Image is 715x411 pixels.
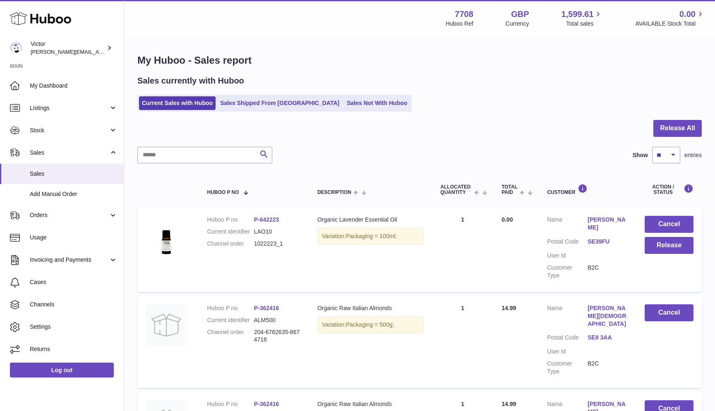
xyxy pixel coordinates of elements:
strong: 7708 [455,9,473,20]
button: Release All [653,120,702,137]
a: SE39FU [588,238,628,246]
h1: My Huboo - Sales report [137,54,702,67]
dt: Postal Code [547,238,588,248]
span: entries [684,151,702,159]
button: Cancel [645,304,693,321]
div: Organic Raw Italian Almonds [317,304,424,312]
a: P-642223 [254,216,279,223]
span: Listings [30,104,109,112]
span: 0.00 [501,216,513,223]
dt: User Id [547,252,588,260]
a: P-362416 [254,305,279,311]
span: Usage [30,234,118,241]
span: Channels [30,301,118,308]
div: Organic Raw Italian Almonds [317,400,424,408]
dt: Name [547,304,588,330]
dt: Current identifier [207,228,254,236]
span: Returns [30,345,118,353]
span: AVAILABLE Stock Total [635,20,705,28]
span: Huboo P no [207,190,239,195]
td: 1 [432,208,493,292]
span: 0.00 [679,9,696,20]
span: [PERSON_NAME][EMAIL_ADDRESS][DOMAIN_NAME] [31,48,166,55]
span: ALLOCATED Quantity [440,184,472,195]
dt: Current identifier [207,316,254,324]
div: Victor [31,40,105,56]
a: SE8 3AA [588,334,628,342]
dt: Customer Type [547,360,588,375]
span: 14.99 [501,305,516,311]
dt: Huboo P no [207,400,254,408]
dt: User Id [547,348,588,356]
img: victor@erbology.co [10,42,22,54]
span: 1,599.61 [561,9,594,20]
span: Total paid [501,184,518,195]
span: Invoicing and Payments [30,256,109,264]
a: Sales Shipped From [GEOGRAPHIC_DATA] [217,96,342,110]
a: 1,599.61 Total sales [561,9,603,28]
span: Sales [30,170,118,178]
dt: Customer Type [547,264,588,280]
button: Release [645,237,693,254]
dt: Postal Code [547,334,588,344]
span: Add Manual Order [30,190,118,198]
td: 1 [432,296,493,388]
button: Cancel [645,216,693,233]
a: 0.00 AVAILABLE Stock Total [635,9,705,28]
dt: Channel order [207,328,254,344]
a: Current Sales with Huboo [139,96,216,110]
dt: Huboo P no [207,216,254,224]
div: Huboo Ref [446,20,473,28]
label: Show [633,151,648,159]
span: Sales [30,149,109,157]
span: Stock [30,127,109,134]
dd: ALM500 [254,316,301,324]
span: Cases [30,278,118,286]
h2: Sales currently with Huboo [137,75,244,86]
dt: Channel order [207,240,254,248]
div: Currency [506,20,529,28]
a: [PERSON_NAME] [588,216,628,232]
a: Sales Not With Huboo [344,96,410,110]
div: Customer [547,184,628,195]
a: Log out [10,363,114,378]
dt: Name [547,216,588,234]
span: Orders [30,211,109,219]
dd: LAO10 [254,228,301,236]
a: P-362416 [254,401,279,407]
span: My Dashboard [30,82,118,90]
span: Settings [30,323,118,331]
span: Packaging = 100ml; [346,233,397,239]
a: [PERSON_NAME][DEMOGRAPHIC_DATA] [588,304,628,328]
span: Total sales [566,20,603,28]
div: Variation: [317,316,424,333]
dd: 204-6762635-8674718 [254,328,301,344]
img: 77081700559588.jpg [146,216,187,257]
img: no-photo.jpg [146,304,187,346]
strong: GBP [511,9,529,20]
span: Description [317,190,351,195]
div: Variation: [317,228,424,245]
div: Action / Status [645,184,693,195]
dd: B2C [588,360,628,375]
dd: B2C [588,264,628,280]
dd: 1022223_1 [254,240,301,248]
span: Packaging = 500g; [346,321,394,328]
span: 14.99 [501,401,516,407]
div: Organic Lavender Essential Oil [317,216,424,224]
dt: Huboo P no [207,304,254,312]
